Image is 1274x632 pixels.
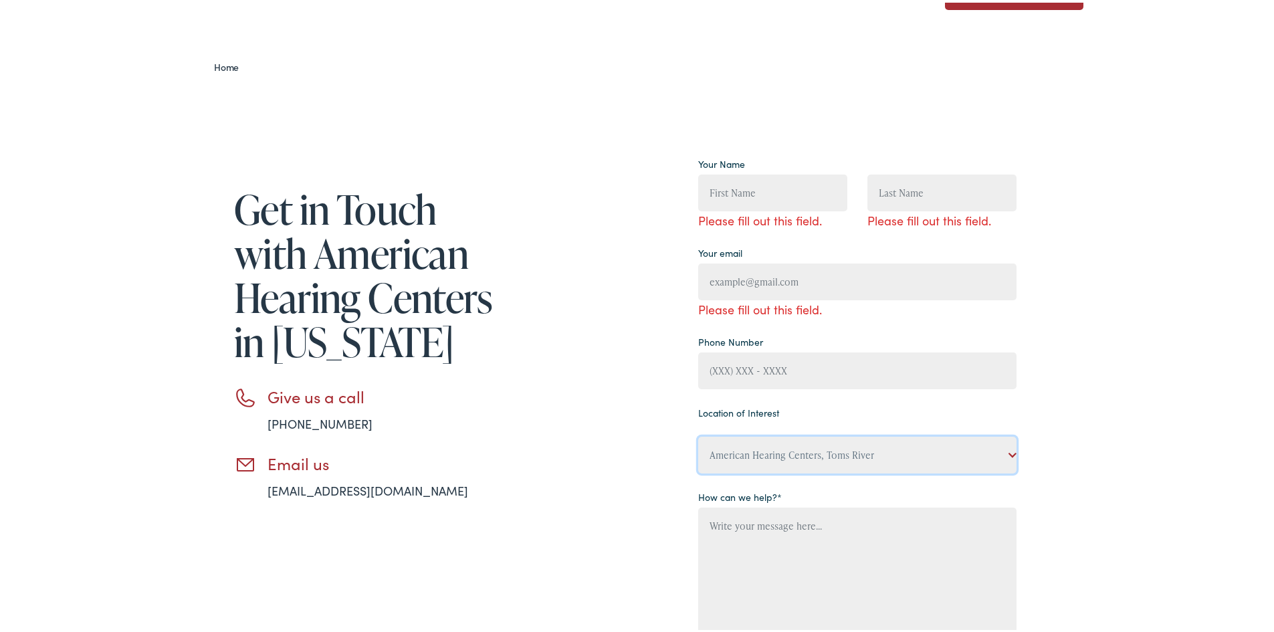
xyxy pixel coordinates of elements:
label: Your email [698,243,742,257]
label: Your Name [698,154,745,169]
label: How can we help? [698,488,782,502]
a: [PHONE_NUMBER] [268,413,373,429]
input: First Name [698,172,847,209]
span: Please fill out this field. [698,298,1017,316]
input: example@gmail.com [698,261,1017,298]
label: Location of Interest [698,403,779,417]
h3: Email us [268,451,508,471]
a: [EMAIL_ADDRESS][DOMAIN_NAME] [268,480,468,496]
input: Last Name [867,172,1017,209]
input: (XXX) XXX - XXXX [698,350,1017,387]
h3: Give us a call [268,385,508,404]
span: Please fill out this field. [698,209,847,227]
a: Home [214,58,245,71]
label: Phone Number [698,332,763,346]
span: Please fill out this field. [867,209,1017,227]
h1: Get in Touch with American Hearing Centers in [US_STATE] [234,185,508,361]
